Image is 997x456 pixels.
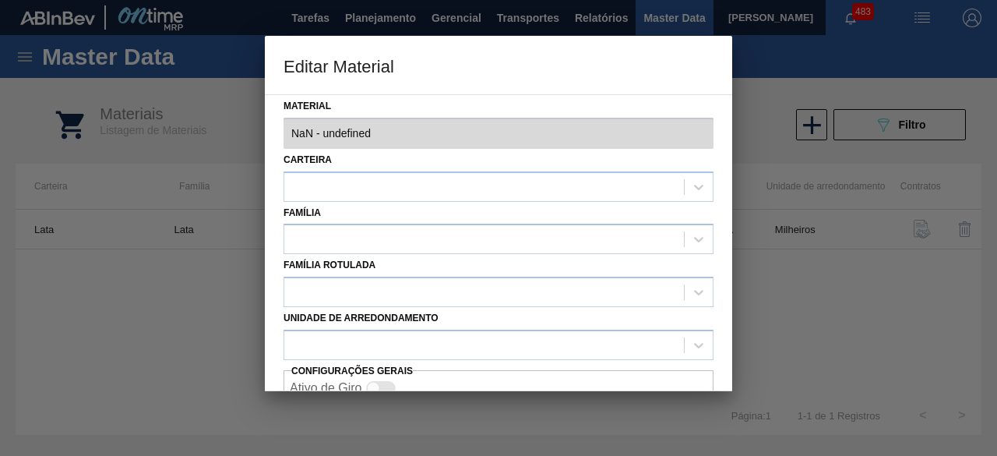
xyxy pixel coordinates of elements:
[284,95,713,118] label: Material
[291,366,413,376] label: Configurações Gerais
[265,36,732,95] h3: Editar Material
[290,381,361,394] label: Ativo de Giro
[284,260,375,270] label: Família Rotulada
[284,154,332,165] label: Carteira
[284,207,321,218] label: Família
[284,313,439,323] label: Unidade de arredondamento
